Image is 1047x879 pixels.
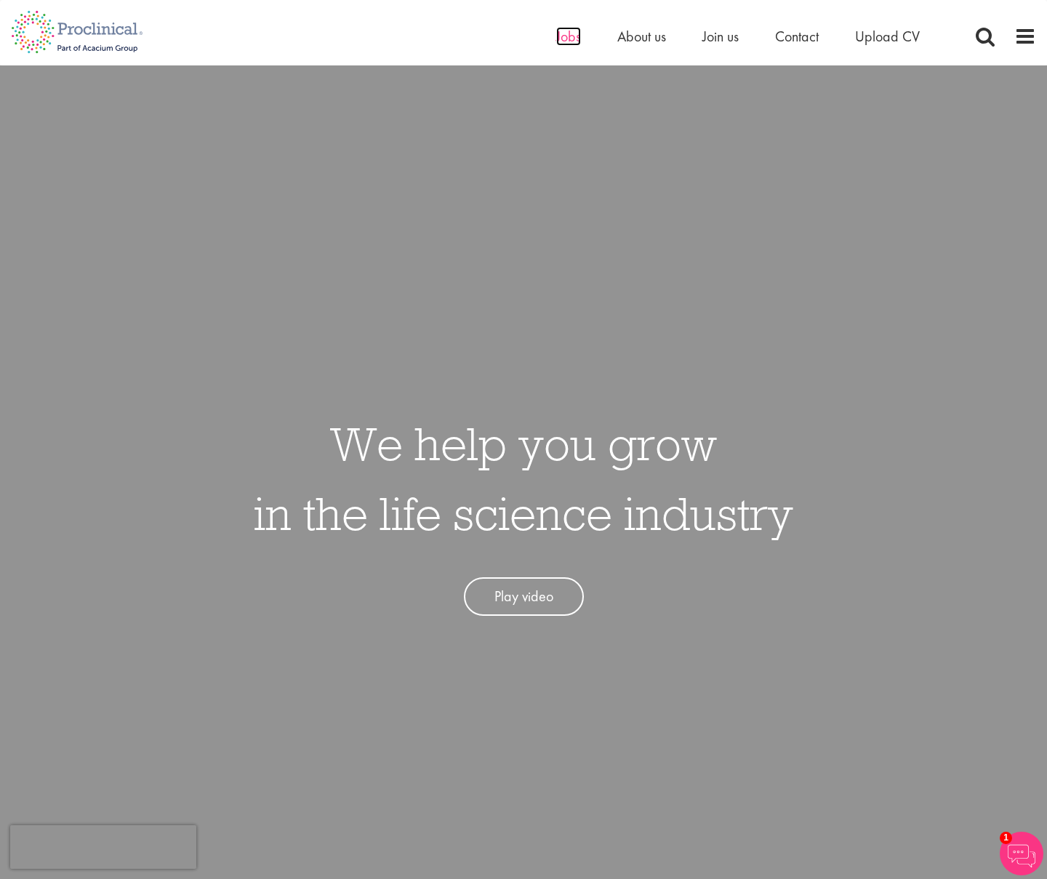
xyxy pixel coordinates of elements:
[254,409,793,548] h1: We help you grow in the life science industry
[1000,832,1012,844] span: 1
[464,577,584,616] a: Play video
[617,27,666,46] a: About us
[855,27,920,46] a: Upload CV
[1000,832,1043,875] img: Chatbot
[556,27,581,46] a: Jobs
[702,27,739,46] a: Join us
[775,27,819,46] a: Contact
